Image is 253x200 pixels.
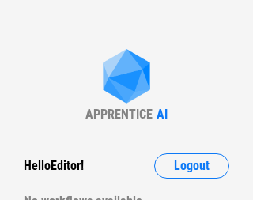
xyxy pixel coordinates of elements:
[154,153,229,179] button: Logout
[24,153,84,179] div: Hello Editor !
[85,107,153,122] div: APPRENTICE
[95,49,158,107] img: Apprentice AI
[157,107,168,122] div: AI
[174,160,210,172] span: Logout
